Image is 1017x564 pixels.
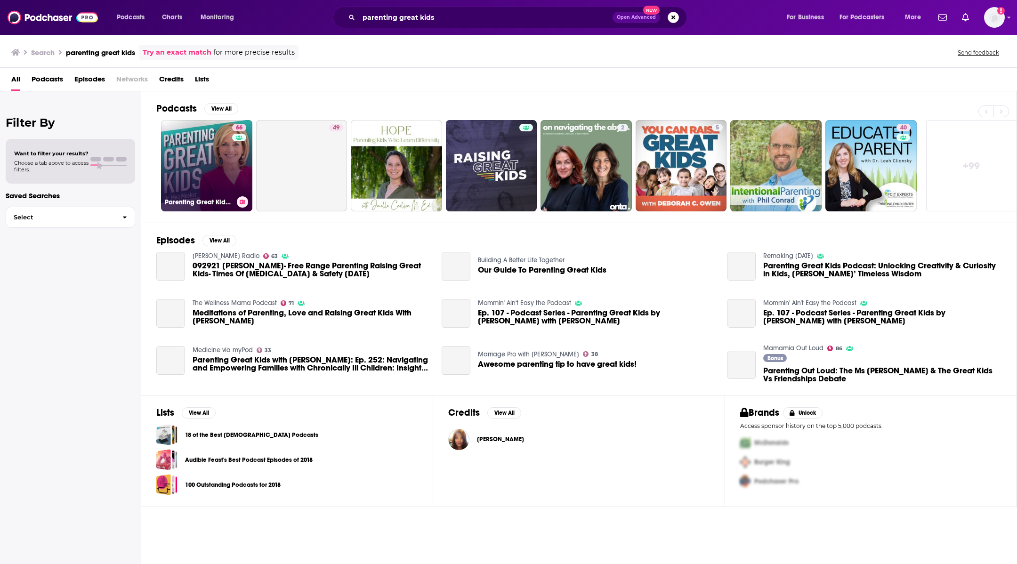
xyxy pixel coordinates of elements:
[984,7,1005,28] span: Logged in as ZoeJethani
[613,12,660,23] button: Open AdvancedNew
[185,480,281,490] a: 100 Outstanding Podcasts for 2018
[117,11,145,24] span: Podcasts
[232,124,246,131] a: 66
[165,198,233,206] h3: Parenting Great Kids with [PERSON_NAME]
[66,48,135,57] h3: parenting great kids
[202,235,236,246] button: View All
[478,256,565,264] a: Building A Better Life Together
[763,367,1001,383] span: Parenting Out Loud: The Ms [PERSON_NAME] & The Great Kids Vs Friendships Debate
[14,150,89,157] span: Want to filter your results?
[329,124,343,131] a: 49
[955,48,1002,56] button: Send feedback
[442,252,470,281] a: Our Guide To Parenting Great Kids
[204,103,238,114] button: View All
[156,10,188,25] a: Charts
[193,356,431,372] span: Parenting Great Kids with [PERSON_NAME]: Ep. 252: Navigating and Empowering Families with Chronic...
[833,10,898,25] button: open menu
[156,449,178,470] a: Audible Feast's Best Podcast Episodes of 2018
[617,15,656,20] span: Open Advanced
[736,433,754,452] img: First Pro Logo
[236,123,242,133] span: 66
[201,11,234,24] span: Monitoring
[256,120,347,211] a: 49
[763,309,1001,325] a: Ep. 107 - Podcast Series - Parenting Great Kids by Dr. Meg Meeker with Sarah MacKenzie
[289,301,294,306] span: 71
[827,346,842,351] a: 86
[159,72,184,91] a: Credits
[156,474,178,495] span: 100 Outstanding Podcasts for 2018
[478,360,637,368] a: Awesome parenting tip to have great kids!
[763,252,813,260] a: Remaking Tomorrow
[727,351,756,379] a: Parenting Out Loud: The Ms Rachel Controversy & The Great Kids Vs Friendships Debate
[156,346,185,375] a: Parenting Great Kids with Dr. Meg Meeker: Ep. 252: Navigating and Empowering Families with Chroni...
[6,116,135,129] h2: Filter By
[6,207,135,228] button: Select
[736,472,754,491] img: Third Pro Logo
[213,47,295,58] span: for more precise results
[8,8,98,26] img: Podchaser - Follow, Share and Rate Podcasts
[763,262,1001,278] a: Parenting Great Kids Podcast: Unlocking Creativity & Curiosity in Kids, Fred Rogers’ Timeless Wisdom
[193,299,277,307] a: The Wellness Mama Podcast
[6,191,135,200] p: Saved Searches
[182,407,216,419] button: View All
[193,262,431,278] a: 092921 SHORT Susan- Free Range Parenting Raising Great Kids- Times Of Neurosis & Safety Halloween
[478,299,571,307] a: Mommin' Ain't Easy the Podcast
[265,348,271,353] span: 33
[31,48,55,57] h3: Search
[780,10,836,25] button: open menu
[14,160,89,173] span: Choose a tab above to access filters.
[636,120,727,211] a: 5
[156,103,238,114] a: PodcastsView All
[591,352,598,356] span: 38
[156,407,216,419] a: ListsView All
[156,103,197,114] h2: Podcasts
[984,7,1005,28] button: Show profile menu
[478,266,606,274] a: Our Guide To Parenting Great Kids
[754,477,799,485] span: Podchaser Pro
[195,72,209,91] span: Lists
[836,346,842,351] span: 86
[143,47,211,58] a: Try an exact match
[763,309,1001,325] span: Ep. 107 - Podcast Series - Parenting Great Kids by [PERSON_NAME] with [PERSON_NAME]
[156,407,174,419] h2: Lists
[478,350,579,358] a: Marriage Pro with Rabbi Reuven Epstein
[32,72,63,91] a: Podcasts
[905,11,921,24] span: More
[342,7,696,28] div: Search podcasts, credits, & more...
[621,123,624,133] span: 2
[156,234,195,246] h2: Episodes
[11,72,20,91] a: All
[263,253,278,259] a: 63
[763,367,1001,383] a: Parenting Out Loud: The Ms Rachel Controversy & The Great Kids Vs Friendships Debate
[541,120,632,211] a: 2
[478,309,716,325] span: Ep. 107 - Podcast Series - Parenting Great Kids by [PERSON_NAME] with [PERSON_NAME]
[736,452,754,472] img: Second Pro Logo
[754,439,789,447] span: McDonalds
[193,262,431,278] span: 092921 [PERSON_NAME]- Free Range Parenting Raising Great Kids- Times Of [MEDICAL_DATA] & Safety [...
[767,355,783,361] span: Bonus
[281,300,294,306] a: 71
[583,351,598,357] a: 38
[448,429,469,450] img: Evette Davis
[740,407,779,419] h2: Brands
[898,10,933,25] button: open menu
[333,123,339,133] span: 49
[448,407,480,419] h2: Credits
[477,435,524,443] a: Evette Davis
[825,120,917,211] a: 40
[448,407,521,419] a: CreditsView All
[193,252,259,260] a: Kate Dalley Radio
[156,424,178,445] a: 18 of the Best Christian Podcasts
[787,11,824,24] span: For Business
[763,262,1001,278] span: Parenting Great Kids Podcast: Unlocking Creativity & Curiosity in Kids, [PERSON_NAME]’ Timeless W...
[74,72,105,91] a: Episodes
[783,407,823,419] button: Unlock
[617,124,628,131] a: 2
[257,347,272,353] a: 33
[958,9,973,25] a: Show notifications dropdown
[116,72,148,91] span: Networks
